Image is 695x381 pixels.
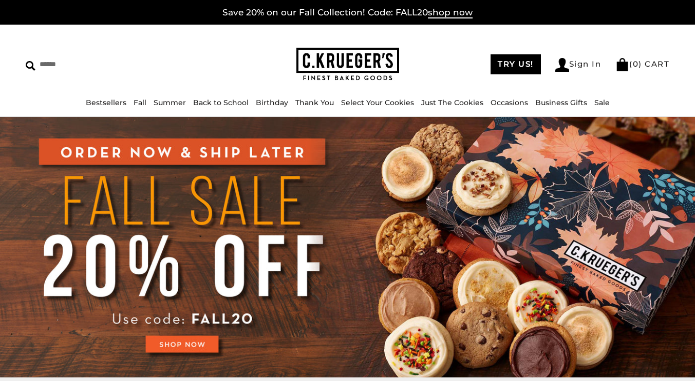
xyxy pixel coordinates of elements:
[256,98,288,107] a: Birthday
[491,54,541,74] a: TRY US!
[555,58,602,72] a: Sign In
[295,98,334,107] a: Thank You
[222,7,473,18] a: Save 20% on our Fall Collection! Code: FALL20shop now
[555,58,569,72] img: Account
[26,56,175,72] input: Search
[428,7,473,18] span: shop now
[535,98,587,107] a: Business Gifts
[86,98,126,107] a: Bestsellers
[341,98,414,107] a: Select Your Cookies
[421,98,483,107] a: Just The Cookies
[26,61,35,71] img: Search
[615,59,669,69] a: (0) CART
[193,98,249,107] a: Back to School
[633,59,639,69] span: 0
[154,98,186,107] a: Summer
[615,58,629,71] img: Bag
[134,98,146,107] a: Fall
[491,98,528,107] a: Occasions
[296,48,399,81] img: C.KRUEGER'S
[594,98,610,107] a: Sale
